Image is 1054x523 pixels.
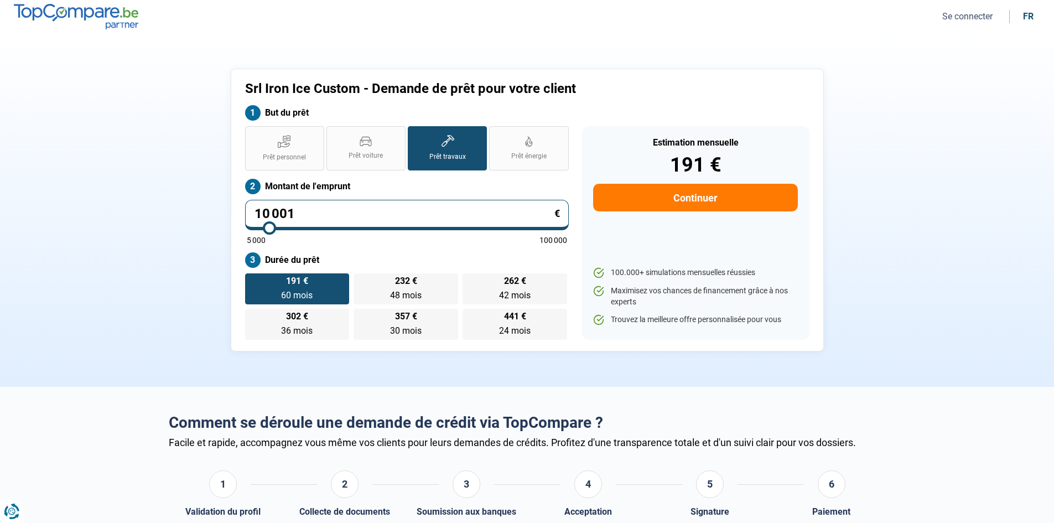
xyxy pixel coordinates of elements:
span: 100 000 [539,236,567,244]
div: fr [1023,11,1034,22]
div: Validation du profil [185,506,261,517]
button: Se connecter [939,11,996,22]
span: 60 mois [281,290,313,301]
span: 232 € [395,277,417,286]
div: Facile et rapide, accompagnez vous même vos clients pour leurs demandes de crédits. Profitez d'un... [169,437,886,448]
div: 191 € [593,155,797,175]
span: 357 € [395,312,417,321]
div: 3 [453,470,480,498]
li: Maximisez vos chances de financement grâce à nos experts [593,286,797,307]
div: 1 [209,470,237,498]
label: Montant de l'emprunt [245,179,569,194]
div: 4 [574,470,602,498]
li: 100.000+ simulations mensuelles réussies [593,267,797,278]
button: Continuer [593,184,797,211]
div: Signature [690,506,729,517]
label: Durée du prêt [245,252,569,268]
img: TopCompare.be [14,4,138,29]
span: € [554,209,560,219]
span: 191 € [286,277,308,286]
div: Acceptation [564,506,612,517]
h1: Srl Iron Ice Custom - Demande de prêt pour votre client [245,81,665,97]
span: 48 mois [390,290,422,301]
span: 30 mois [390,325,422,336]
span: 36 mois [281,325,313,336]
span: 262 € [504,277,526,286]
span: 42 mois [499,290,531,301]
div: Soumission aux banques [417,506,516,517]
h2: Comment se déroule une demande de crédit via TopCompare ? [169,413,886,432]
div: Collecte de documents [299,506,390,517]
span: 5 000 [247,236,266,244]
span: Prêt travaux [429,152,466,162]
span: Prêt personnel [263,153,306,162]
div: 2 [331,470,359,498]
span: 441 € [504,312,526,321]
span: Prêt énergie [511,152,547,161]
span: Prêt voiture [349,151,383,160]
span: 302 € [286,312,308,321]
div: Estimation mensuelle [593,138,797,147]
div: 5 [696,470,724,498]
li: Trouvez la meilleure offre personnalisée pour vous [593,314,797,325]
label: But du prêt [245,105,569,121]
div: 6 [818,470,845,498]
span: 24 mois [499,325,531,336]
div: Paiement [812,506,850,517]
